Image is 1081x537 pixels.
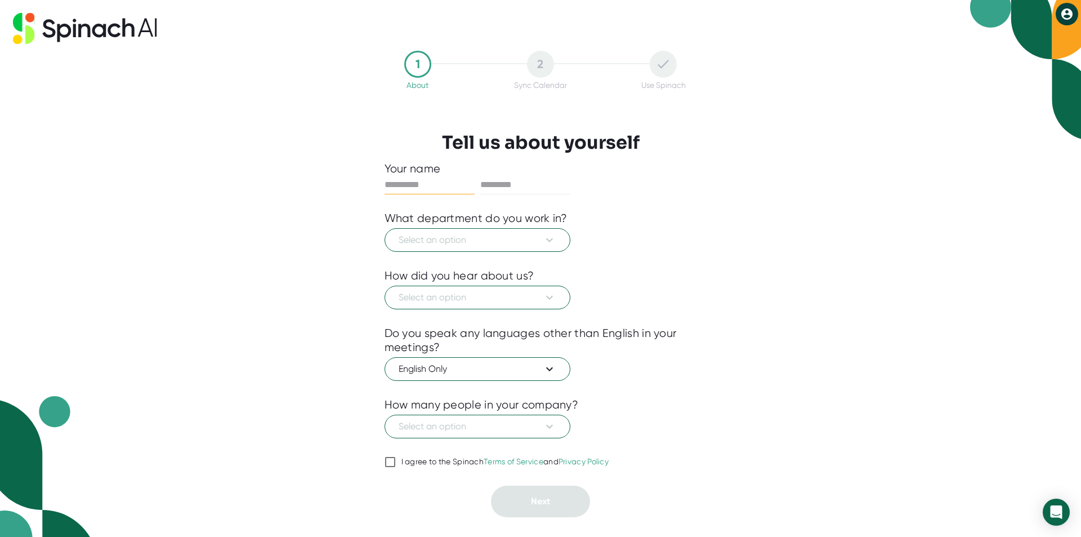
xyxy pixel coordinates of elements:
div: Your name [385,162,697,176]
a: Terms of Service [484,457,543,466]
div: 2 [527,51,554,78]
button: Select an option [385,286,570,309]
span: Select an option [399,420,556,433]
span: Select an option [399,233,556,247]
div: What department do you work in? [385,211,568,225]
a: Privacy Policy [559,457,609,466]
div: 1 [404,51,431,78]
span: Next [531,496,550,507]
button: Next [491,486,590,517]
button: English Only [385,357,570,381]
button: Select an option [385,415,570,438]
div: Sync Calendar [514,81,567,90]
span: English Only [399,362,556,376]
div: How many people in your company? [385,398,579,412]
h3: Tell us about yourself [442,132,640,153]
div: Open Intercom Messenger [1043,499,1070,526]
div: About [407,81,428,90]
button: Select an option [385,228,570,252]
div: Do you speak any languages other than English in your meetings? [385,326,697,354]
span: Select an option [399,291,556,304]
div: Use Spinach [641,81,686,90]
div: I agree to the Spinach and [401,457,609,467]
div: How did you hear about us? [385,269,534,283]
